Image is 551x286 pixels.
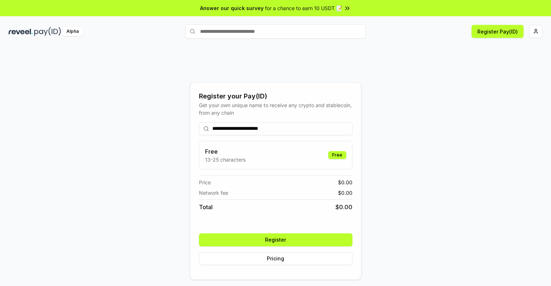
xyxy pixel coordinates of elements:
[472,25,524,38] button: Register Pay(ID)
[338,179,352,186] span: $ 0.00
[199,252,352,265] button: Pricing
[328,151,346,159] div: Free
[9,27,33,36] img: reveel_dark
[199,203,213,211] span: Total
[338,189,352,197] span: $ 0.00
[199,233,352,246] button: Register
[199,91,352,101] div: Register your Pay(ID)
[199,179,211,186] span: Price
[205,147,246,156] h3: Free
[265,4,342,12] span: for a chance to earn 10 USDT 📝
[199,189,228,197] span: Network fee
[62,27,83,36] div: Alpha
[199,101,352,116] div: Get your own unique name to receive any crypto and stablecoin, from any chain
[200,4,264,12] span: Answer our quick survey
[335,203,352,211] span: $ 0.00
[34,27,61,36] img: pay_id
[205,156,246,163] p: 13-25 characters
